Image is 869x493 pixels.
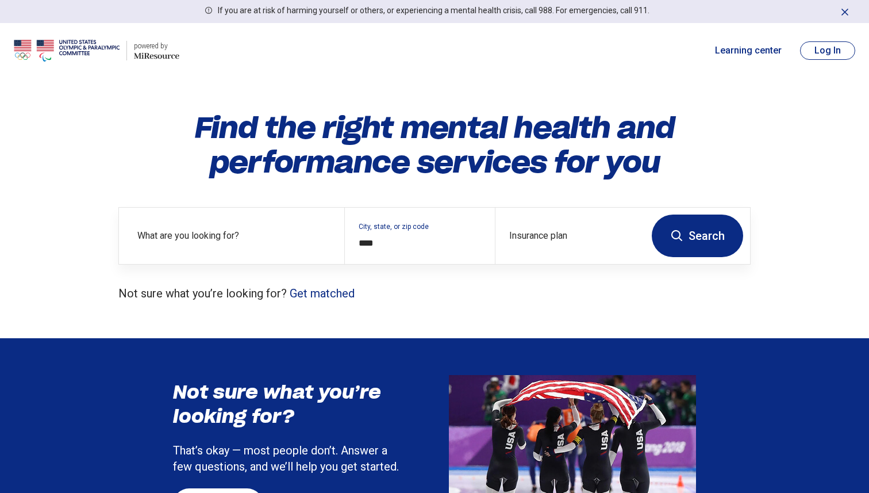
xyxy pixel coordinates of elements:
[118,110,751,179] h1: Find the right mental health and performance services for you
[652,215,743,257] button: Search
[14,37,179,64] a: USOPCpowered by
[118,285,751,301] p: Not sure what you’re looking for?
[14,37,120,64] img: USOPC
[800,41,855,60] button: Log In
[173,380,403,428] h3: Not sure what you’re looking for?
[218,5,649,17] p: If you are at risk of harming yourself or others, or experiencing a mental health crisis, call 98...
[715,44,782,58] a: Learning center
[290,286,355,300] a: Get matched
[134,41,179,51] div: powered by
[839,5,851,18] button: Dismiss
[137,229,330,243] label: What are you looking for?
[173,442,403,475] p: That’s okay — most people don’t. Answer a few questions, and we’ll help you get started.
